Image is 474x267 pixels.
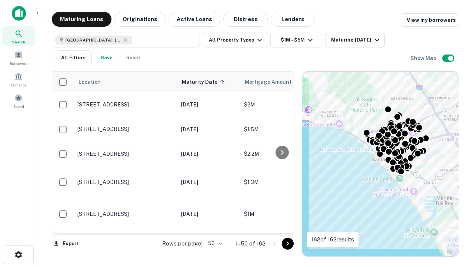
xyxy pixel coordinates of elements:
th: Maturity Date [177,72,240,92]
span: Contacts [11,82,26,88]
button: Active Loans [168,12,220,27]
p: 1–50 of 162 [236,239,266,248]
p: [STREET_ADDRESS] [77,211,174,217]
p: [STREET_ADDRESS] [77,179,174,185]
button: Distress [223,12,268,27]
button: $1M - $5M [270,33,322,47]
p: [DATE] [181,210,237,218]
p: [DATE] [181,100,237,109]
div: 0 0 [302,72,459,256]
p: $1M [244,210,318,218]
span: Borrowers [10,60,27,66]
p: Rows per page: [162,239,202,248]
button: Originations [114,12,166,27]
img: capitalize-icon.png [12,6,26,21]
th: Mortgage Amount [240,72,322,92]
span: [GEOGRAPHIC_DATA], [GEOGRAPHIC_DATA], [GEOGRAPHIC_DATA] [66,37,121,43]
button: Go to next page [282,238,294,250]
button: All Property Types [203,33,267,47]
h6: Show Map [410,54,438,62]
button: Reset [121,50,145,65]
p: $1.3M [244,178,318,186]
a: View my borrowers [401,13,459,27]
p: $2.2M [244,150,318,158]
p: [STREET_ADDRESS] [77,151,174,157]
a: Search [2,26,35,46]
p: 162 of 162 results [311,235,354,244]
th: Location [74,72,177,92]
span: Search [12,39,25,45]
a: Saved [2,91,35,111]
span: Maturity Date [182,78,227,86]
button: All Filters [55,50,92,65]
a: Contacts [2,69,35,89]
span: Saved [13,103,24,109]
span: Mortgage Amount [245,78,301,86]
p: [DATE] [181,178,237,186]
span: Location [78,78,101,86]
button: Lenders [271,12,315,27]
p: $2M [244,100,318,109]
iframe: Chat Widget [437,208,474,243]
div: Maturing [DATE] [331,36,381,44]
button: Maturing [DATE] [325,33,385,47]
button: [GEOGRAPHIC_DATA], [GEOGRAPHIC_DATA], [GEOGRAPHIC_DATA] [52,33,200,47]
div: 50 [205,238,224,249]
button: Export [52,238,81,249]
button: Maturing Loans [52,12,111,27]
button: Save your search to get updates of matches that match your search criteria. [95,50,118,65]
p: [DATE] [181,125,237,133]
p: [DATE] [181,150,237,158]
p: [STREET_ADDRESS] [77,101,174,108]
a: Borrowers [2,48,35,68]
p: [STREET_ADDRESS] [77,126,174,132]
p: $1.5M [244,125,318,133]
